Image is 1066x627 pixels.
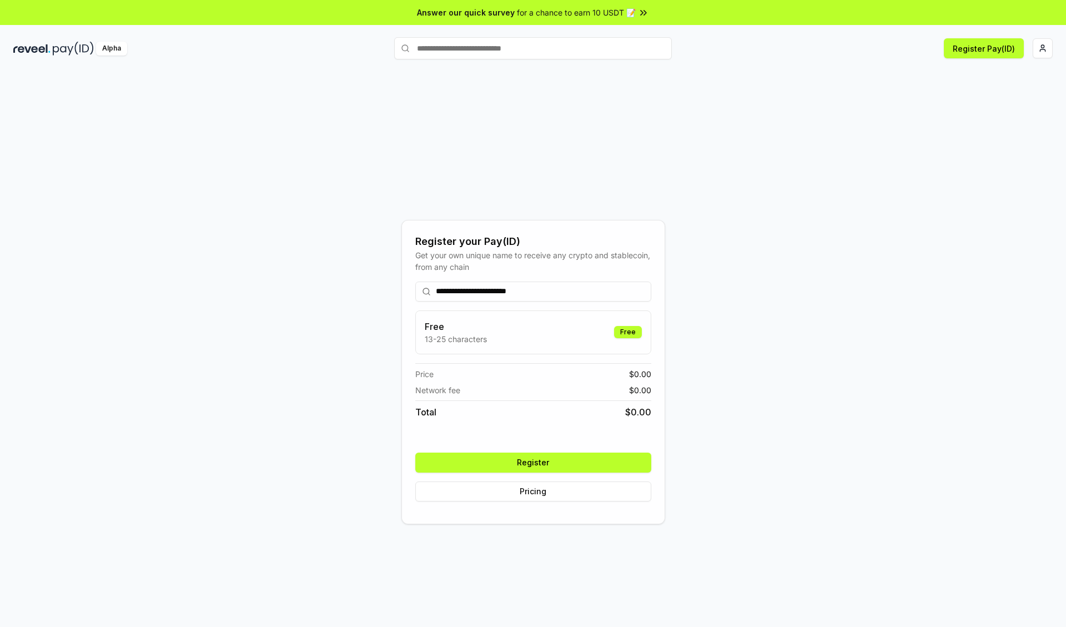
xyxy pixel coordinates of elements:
[944,38,1024,58] button: Register Pay(ID)
[415,368,434,380] span: Price
[415,384,460,396] span: Network fee
[625,405,651,419] span: $ 0.00
[96,42,127,56] div: Alpha
[53,42,94,56] img: pay_id
[425,333,487,345] p: 13-25 characters
[417,7,515,18] span: Answer our quick survey
[614,326,642,338] div: Free
[415,234,651,249] div: Register your Pay(ID)
[415,481,651,501] button: Pricing
[629,368,651,380] span: $ 0.00
[629,384,651,396] span: $ 0.00
[13,42,51,56] img: reveel_dark
[415,249,651,273] div: Get your own unique name to receive any crypto and stablecoin, from any chain
[425,320,487,333] h3: Free
[415,405,436,419] span: Total
[517,7,636,18] span: for a chance to earn 10 USDT 📝
[415,453,651,473] button: Register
